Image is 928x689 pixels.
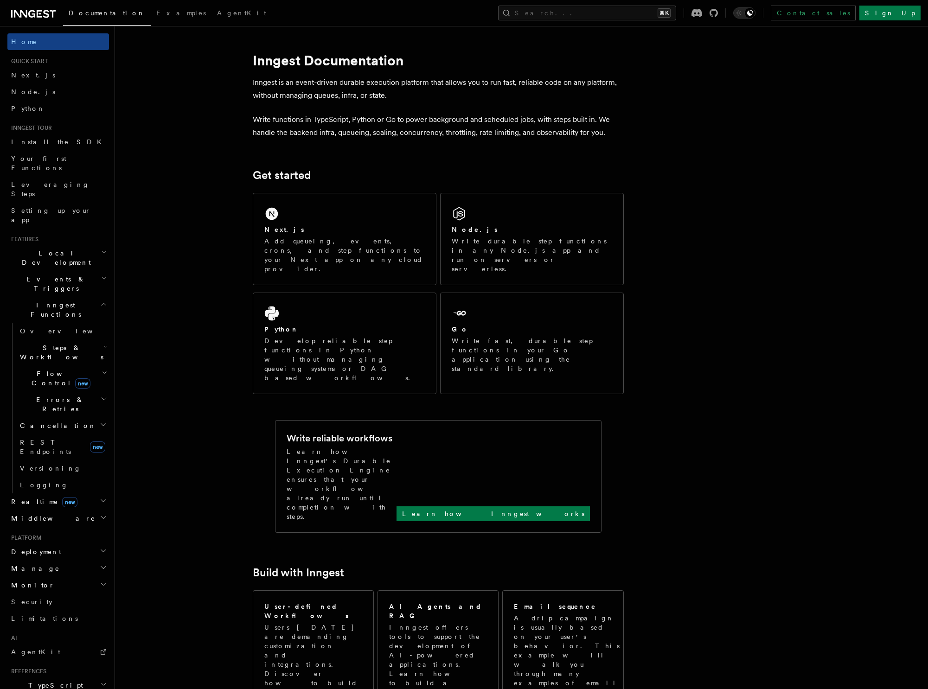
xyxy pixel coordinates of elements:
button: Flow Controlnew [16,365,109,391]
p: Write functions in TypeScript, Python or Go to power background and scheduled jobs, with steps bu... [253,113,624,139]
button: Realtimenew [7,493,109,510]
span: Features [7,236,38,243]
span: AI [7,634,17,642]
span: Quick start [7,57,48,65]
button: Cancellation [16,417,109,434]
a: Python [7,100,109,117]
a: Versioning [16,460,109,477]
a: Security [7,593,109,610]
a: AgentKit [211,3,272,25]
button: Search...⌘K [498,6,676,20]
a: Home [7,33,109,50]
button: Inngest Functions [7,297,109,323]
span: Security [11,598,52,606]
span: Events & Triggers [7,274,101,293]
h2: AI Agents and RAG [389,602,488,620]
h1: Inngest Documentation [253,52,624,69]
button: Events & Triggers [7,271,109,297]
span: Errors & Retries [16,395,101,414]
button: Toggle dark mode [733,7,755,19]
span: Setting up your app [11,207,91,223]
span: Cancellation [16,421,96,430]
span: Node.js [11,88,55,96]
a: Logging [16,477,109,493]
a: Learn how Inngest works [397,506,590,521]
a: Get started [253,169,311,182]
a: Examples [151,3,211,25]
span: Next.js [11,71,55,79]
span: Flow Control [16,369,102,388]
p: Write durable step functions in any Node.js app and run on servers or serverless. [452,236,612,274]
a: GoWrite fast, durable step functions in your Go application using the standard library. [440,293,624,394]
a: Node.js [7,83,109,100]
button: Middleware [7,510,109,527]
span: AgentKit [217,9,266,17]
button: Deployment [7,543,109,560]
button: Manage [7,560,109,577]
span: Home [11,37,37,46]
span: Versioning [20,465,81,472]
p: Learn how Inngest's Durable Execution Engine ensures that your workflow already run until complet... [287,447,397,521]
span: new [75,378,90,389]
span: Logging [20,481,68,489]
span: Leveraging Steps [11,181,90,198]
p: Write fast, durable step functions in your Go application using the standard library. [452,336,612,373]
a: Build with Inngest [253,566,344,579]
a: Sign Up [859,6,921,20]
p: Inngest is an event-driven durable execution platform that allows you to run fast, reliable code ... [253,76,624,102]
button: Steps & Workflows [16,339,109,365]
span: Deployment [7,547,61,556]
h2: Node.js [452,225,498,234]
h2: Next.js [264,225,304,234]
kbd: ⌘K [658,8,671,18]
a: PythonDevelop reliable step functions in Python without managing queueing systems or DAG based wo... [253,293,436,394]
button: Errors & Retries [16,391,109,417]
a: Contact sales [771,6,856,20]
span: References [7,668,46,675]
h2: Python [264,325,299,334]
span: Inngest Functions [7,300,100,319]
button: Local Development [7,245,109,271]
h2: Go [452,325,468,334]
a: Documentation [63,3,151,26]
span: new [62,497,77,507]
span: Realtime [7,497,77,506]
span: Manage [7,564,60,573]
span: Documentation [69,9,145,17]
a: Next.js [7,67,109,83]
p: Add queueing, events, crons, and step functions to your Next app on any cloud provider. [264,236,425,274]
p: Develop reliable step functions in Python without managing queueing systems or DAG based workflows. [264,336,425,383]
span: Local Development [7,249,101,267]
a: Next.jsAdd queueing, events, crons, and step functions to your Next app on any cloud provider. [253,193,436,285]
button: Monitor [7,577,109,593]
span: Middleware [7,514,96,523]
p: Learn how Inngest works [402,509,584,518]
div: Inngest Functions [7,323,109,493]
span: AgentKit [11,648,60,656]
span: Inngest tour [7,124,52,132]
a: Setting up your app [7,202,109,228]
span: Platform [7,534,42,542]
a: Node.jsWrite durable step functions in any Node.js app and run on servers or serverless. [440,193,624,285]
h2: User-defined Workflows [264,602,362,620]
h2: Write reliable workflows [287,432,392,445]
h2: Email sequence [514,602,596,611]
span: Limitations [11,615,78,622]
span: Monitor [7,581,55,590]
span: Examples [156,9,206,17]
a: AgentKit [7,644,109,660]
a: Your first Functions [7,150,109,176]
a: Limitations [7,610,109,627]
span: Overview [20,327,115,335]
a: Install the SDK [7,134,109,150]
span: Steps & Workflows [16,343,103,362]
span: Your first Functions [11,155,66,172]
span: REST Endpoints [20,439,71,455]
span: Install the SDK [11,138,107,146]
a: Overview [16,323,109,339]
a: Leveraging Steps [7,176,109,202]
span: Python [11,105,45,112]
a: REST Endpointsnew [16,434,109,460]
span: new [90,441,105,453]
